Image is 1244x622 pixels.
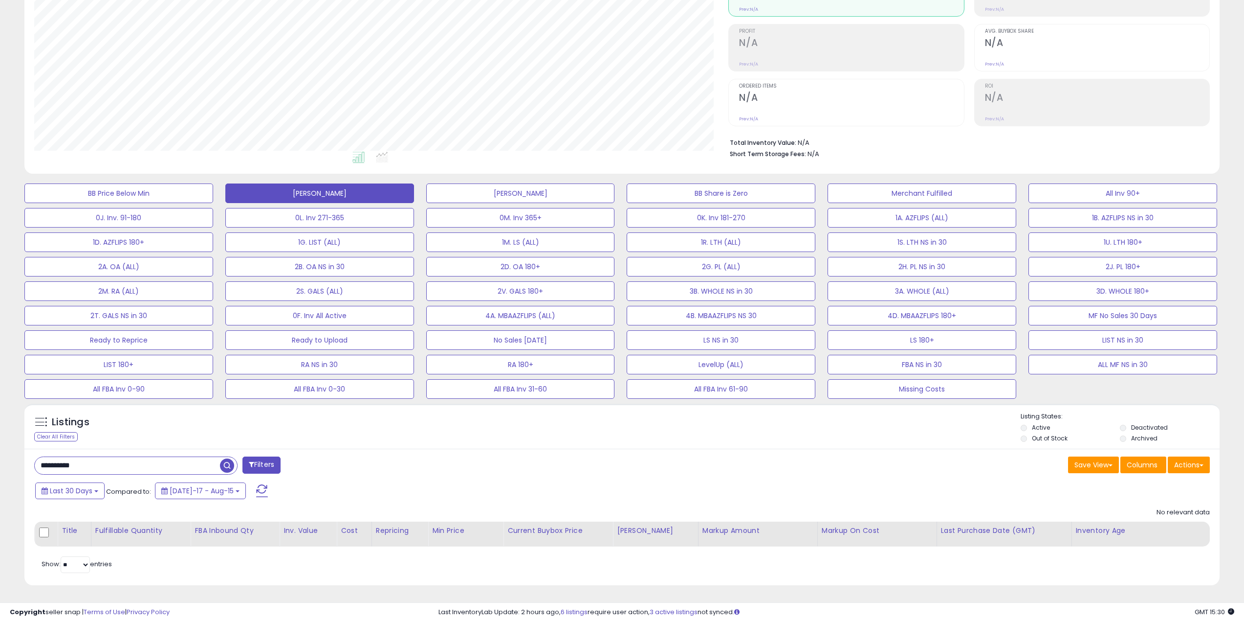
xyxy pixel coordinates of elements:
[1120,457,1166,473] button: Columns
[627,281,815,301] button: 3B. WHOLE NS in 30
[828,232,1016,252] button: 1S. LTH NS in 30
[985,6,1004,12] small: Prev: N/A
[1028,257,1217,276] button: 2J. PL 180+
[808,149,819,159] span: N/A
[561,607,588,617] a: 6 listings
[739,92,963,105] h2: N/A
[627,232,815,252] button: 1R. LTH (ALL)
[426,208,615,228] button: 0M. Inv 365+
[702,526,813,536] div: Markup Amount
[828,306,1016,325] button: 4D. MBAAZFLIPS 180+
[242,457,281,474] button: Filters
[1028,184,1217,203] button: All Inv 90+
[739,6,758,12] small: Prev: N/A
[730,136,1202,148] li: N/A
[1076,526,1205,536] div: Inventory Age
[225,306,414,325] button: 0F. Inv All Active
[24,306,213,325] button: 2T. GALS NS in 30
[627,330,815,350] button: LS NS in 30
[985,29,1209,34] span: Avg. Buybox Share
[127,607,170,617] a: Privacy Policy
[739,116,758,122] small: Prev: N/A
[42,559,112,569] span: Show: entries
[1032,434,1068,442] label: Out of Stock
[426,330,615,350] button: No Sales [DATE]
[426,306,615,325] button: 4A. MBAAZFLIPS (ALL)
[1028,208,1217,228] button: 1B. AZFLIPS NS in 30
[155,483,246,499] button: [DATE]-17 - Aug-15
[284,526,332,536] div: Inv. value
[24,184,213,203] button: BB Price Below Min
[34,432,78,441] div: Clear All Filters
[941,526,1068,536] div: Last Purchase Date (GMT)
[627,184,815,203] button: BB Share is Zero
[828,184,1016,203] button: Merchant Fulfilled
[426,379,615,399] button: All FBA Inv 31-60
[10,608,170,617] div: seller snap | |
[828,379,1016,399] button: Missing Costs
[225,208,414,228] button: 0L. Inv 271-365
[1032,423,1050,432] label: Active
[195,526,275,536] div: FBA inbound Qty
[24,355,213,374] button: LIST 180+
[1068,457,1119,473] button: Save View
[35,483,105,499] button: Last 30 Days
[225,257,414,276] button: 2B. OA NS in 30
[24,257,213,276] button: 2A. OA (ALL)
[225,355,414,374] button: RA NS in 30
[627,379,815,399] button: All FBA Inv 61-90
[1028,306,1217,325] button: MF No Sales 30 Days
[426,232,615,252] button: 1M. LS (ALL)
[1168,457,1210,473] button: Actions
[828,257,1016,276] button: 2H. PL NS in 30
[62,526,87,536] div: Title
[426,184,615,203] button: [PERSON_NAME]
[817,522,937,546] th: The percentage added to the cost of goods (COGS) that forms the calculator for Min & Max prices.
[739,29,963,34] span: Profit
[1021,412,1220,421] p: Listing States:
[828,208,1016,228] button: 1A. AZFLIPS (ALL)
[627,306,815,325] button: 4B. MBAAZFLIPS NS 30
[739,84,963,89] span: Ordered Items
[24,330,213,350] button: Ready to Reprice
[438,608,1234,617] div: Last InventoryLab Update: 2 hours ago, require user action, not synced.
[10,607,45,617] strong: Copyright
[730,150,806,158] b: Short Term Storage Fees:
[985,84,1209,89] span: ROI
[739,61,758,67] small: Prev: N/A
[1195,607,1234,617] span: 2025-09-15 15:30 GMT
[650,607,698,617] a: 3 active listings
[985,116,1004,122] small: Prev: N/A
[24,232,213,252] button: 1D. AZFLIPS 180+
[426,257,615,276] button: 2D. OA 180+
[828,330,1016,350] button: LS 180+
[24,208,213,228] button: 0J. Inv. 91-180
[985,61,1004,67] small: Prev: N/A
[24,379,213,399] button: All FBA Inv 0-90
[1028,330,1217,350] button: LIST NS in 30
[225,379,414,399] button: All FBA Inv 0-30
[95,526,187,536] div: Fulfillable Quantity
[50,486,92,496] span: Last 30 Days
[432,526,499,536] div: Min Price
[84,607,125,617] a: Terms of Use
[1028,281,1217,301] button: 3D. WHOLE 180+
[52,415,89,429] h5: Listings
[426,281,615,301] button: 2V. GALS 180+
[822,526,933,536] div: Markup on Cost
[1028,232,1217,252] button: 1U. LTH 180+
[739,37,963,50] h2: N/A
[1157,508,1210,517] div: No relevant data
[1131,434,1157,442] label: Archived
[225,281,414,301] button: 2S. GALS (ALL)
[1127,460,1157,470] span: Columns
[730,138,796,147] b: Total Inventory Value:
[225,232,414,252] button: 1G. LIST (ALL)
[341,526,368,536] div: Cost
[507,526,609,536] div: Current Buybox Price
[1131,423,1168,432] label: Deactivated
[985,37,1209,50] h2: N/A
[24,281,213,301] button: 2M. RA (ALL)
[828,355,1016,374] button: FBA NS in 30
[985,92,1209,105] h2: N/A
